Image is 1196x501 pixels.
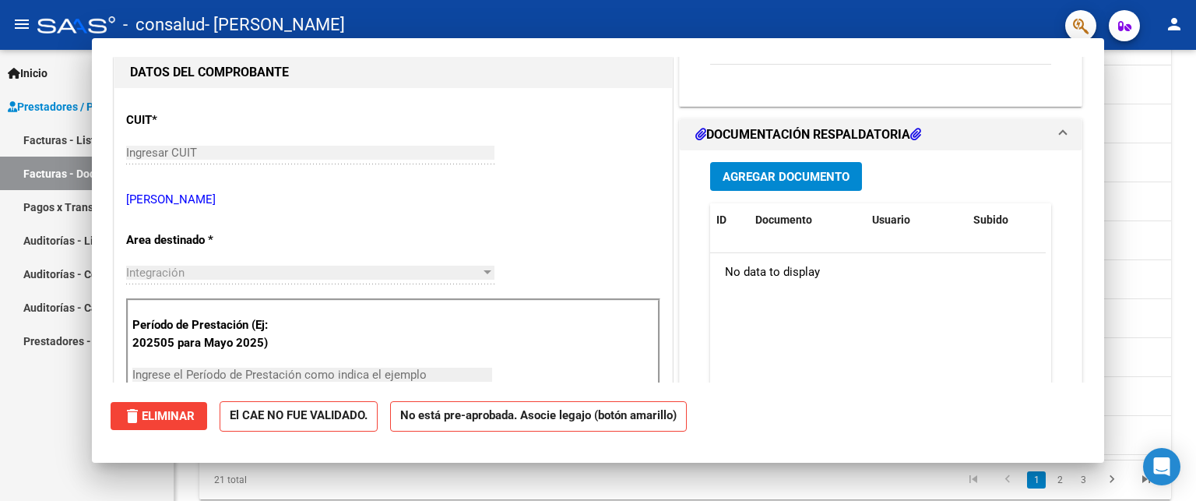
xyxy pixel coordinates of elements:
[132,316,289,351] p: Período de Prestación (Ej: 202505 para Mayo 2025)
[959,471,988,489] a: go to first page
[126,266,185,280] span: Integración
[1131,471,1161,489] a: go to last page
[710,162,862,191] button: Agregar Documento
[111,402,207,430] button: Eliminar
[710,253,1046,292] div: No data to display
[1143,448,1180,485] div: Open Intercom Messenger
[755,213,812,226] span: Documento
[220,401,378,432] strong: El CAE NO FUE VALIDADO.
[872,213,910,226] span: Usuario
[12,15,31,34] mat-icon: menu
[695,125,921,144] h1: DOCUMENTACIÓN RESPALDATORIA
[749,203,866,237] datatable-header-cell: Documento
[123,407,142,425] mat-icon: delete
[680,150,1082,474] div: DOCUMENTACIÓN RESPALDATORIA
[8,98,149,115] span: Prestadores / Proveedores
[1074,471,1092,489] a: 3
[680,119,1082,150] mat-expansion-panel-header: DOCUMENTACIÓN RESPALDATORIA
[1048,467,1071,493] li: page 2
[126,191,660,209] p: [PERSON_NAME]
[716,213,726,226] span: ID
[1045,203,1123,237] datatable-header-cell: Acción
[390,401,687,432] strong: No está pre-aprobada. Asocie legajo (botón amarillo)
[123,409,195,423] span: Eliminar
[993,471,1022,489] a: go to previous page
[973,213,1008,226] span: Subido
[199,460,391,499] div: 21 total
[723,170,850,184] span: Agregar Documento
[205,8,345,42] span: - [PERSON_NAME]
[126,111,287,129] p: CUIT
[1097,471,1127,489] a: go to next page
[123,8,205,42] span: - consalud
[967,203,1045,237] datatable-header-cell: Subido
[126,231,287,249] p: Area destinado *
[8,65,47,82] span: Inicio
[1025,467,1048,493] li: page 1
[1050,471,1069,489] a: 2
[866,203,967,237] datatable-header-cell: Usuario
[130,65,289,79] strong: DATOS DEL COMPROBANTE
[1165,15,1184,34] mat-icon: person
[1071,467,1095,493] li: page 3
[710,203,749,237] datatable-header-cell: ID
[1027,471,1046,489] a: 1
